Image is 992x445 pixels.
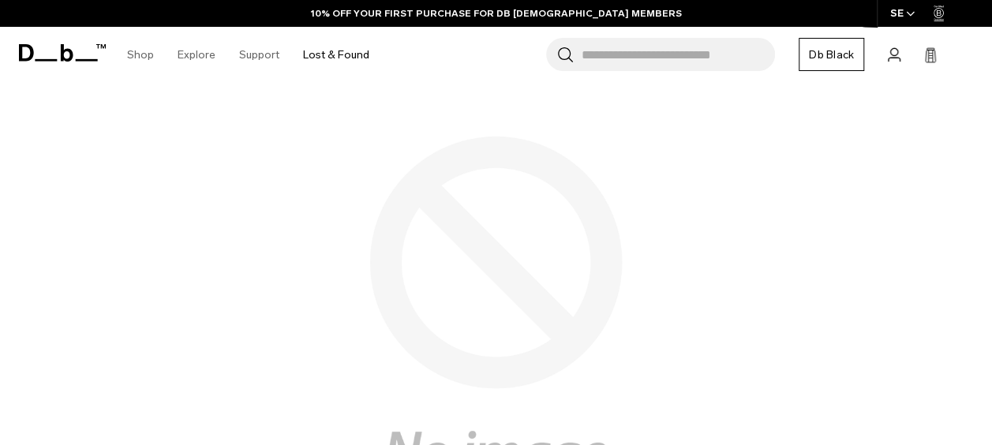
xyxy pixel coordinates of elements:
a: Lost & Found [303,27,369,83]
nav: Main Navigation [115,27,381,83]
a: 10% OFF YOUR FIRST PURCHASE FOR DB [DEMOGRAPHIC_DATA] MEMBERS [311,6,682,21]
a: Shop [127,27,154,83]
a: Support [239,27,279,83]
a: Db Black [799,38,864,71]
a: Explore [178,27,215,83]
